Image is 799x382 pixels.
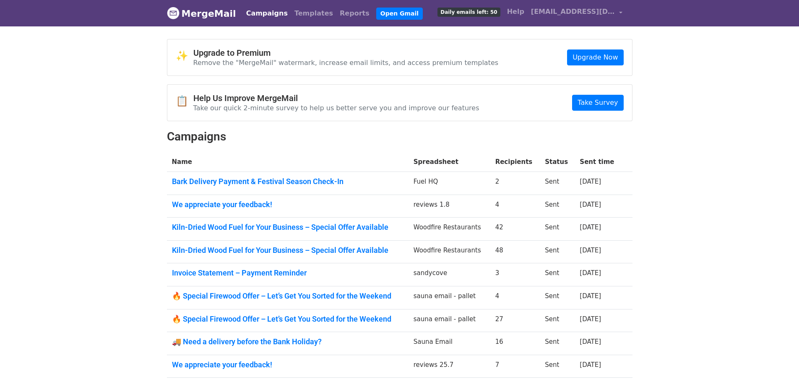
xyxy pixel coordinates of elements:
[193,48,499,58] h4: Upgrade to Premium
[540,286,575,309] td: Sent
[409,195,490,218] td: reviews 1.8
[172,337,403,346] a: 🚚 Need a delivery before the Bank Holiday?
[580,178,601,185] a: [DATE]
[490,286,540,309] td: 4
[540,263,575,286] td: Sent
[531,7,615,17] span: [EMAIL_ADDRESS][DOMAIN_NAME]
[490,195,540,218] td: 4
[490,309,540,332] td: 27
[490,152,540,172] th: Recipients
[575,152,622,172] th: Sent time
[504,3,528,20] a: Help
[540,172,575,195] td: Sent
[409,152,490,172] th: Spreadsheet
[572,95,623,111] a: Take Survey
[409,309,490,332] td: sauna email - pallet
[580,223,601,231] a: [DATE]
[540,152,575,172] th: Status
[580,361,601,369] a: [DATE]
[172,291,403,301] a: 🔥 Special Firewood Offer – Let’s Get You Sorted for the Weekend
[567,49,623,65] a: Upgrade Now
[437,8,500,17] span: Daily emails left: 50
[193,58,499,67] p: Remove the "MergeMail" watermark, increase email limits, and access premium templates
[580,247,601,254] a: [DATE]
[580,315,601,323] a: [DATE]
[490,332,540,355] td: 16
[540,240,575,263] td: Sent
[490,240,540,263] td: 48
[172,177,403,186] a: Bark Delivery Payment & Festival Season Check-In
[172,268,403,278] a: Invoice Statement – Payment Reminder
[409,332,490,355] td: Sauna Email
[540,218,575,241] td: Sent
[193,93,479,103] h4: Help Us Improve MergeMail
[490,218,540,241] td: 42
[336,5,373,22] a: Reports
[172,314,403,324] a: 🔥 Special Firewood Offer – Let’s Get You Sorted for the Weekend
[176,50,193,62] span: ✨
[434,3,503,20] a: Daily emails left: 50
[172,200,403,209] a: We appreciate your feedback!
[172,246,403,255] a: Kiln-Dried Wood Fuel for Your Business – Special Offer Available
[580,269,601,277] a: [DATE]
[167,5,236,22] a: MergeMail
[540,195,575,218] td: Sent
[409,172,490,195] td: Fuel HQ
[490,355,540,378] td: 7
[193,104,479,112] p: Take our quick 2-minute survey to help us better serve you and improve our features
[172,223,403,232] a: Kiln-Dried Wood Fuel for Your Business – Special Offer Available
[409,240,490,263] td: Woodfire Restaurants
[490,263,540,286] td: 3
[176,95,193,107] span: 📋
[167,130,632,144] h2: Campaigns
[409,355,490,378] td: reviews 25.7
[409,263,490,286] td: sandycove
[540,332,575,355] td: Sent
[167,7,180,19] img: MergeMail logo
[580,201,601,208] a: [DATE]
[291,5,336,22] a: Templates
[580,292,601,300] a: [DATE]
[540,309,575,332] td: Sent
[409,286,490,309] td: sauna email - pallet
[172,360,403,369] a: We appreciate your feedback!
[540,355,575,378] td: Sent
[490,172,540,195] td: 2
[167,152,409,172] th: Name
[580,338,601,346] a: [DATE]
[409,218,490,241] td: Woodfire Restaurants
[243,5,291,22] a: Campaigns
[528,3,626,23] a: [EMAIL_ADDRESS][DOMAIN_NAME]
[376,8,423,20] a: Open Gmail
